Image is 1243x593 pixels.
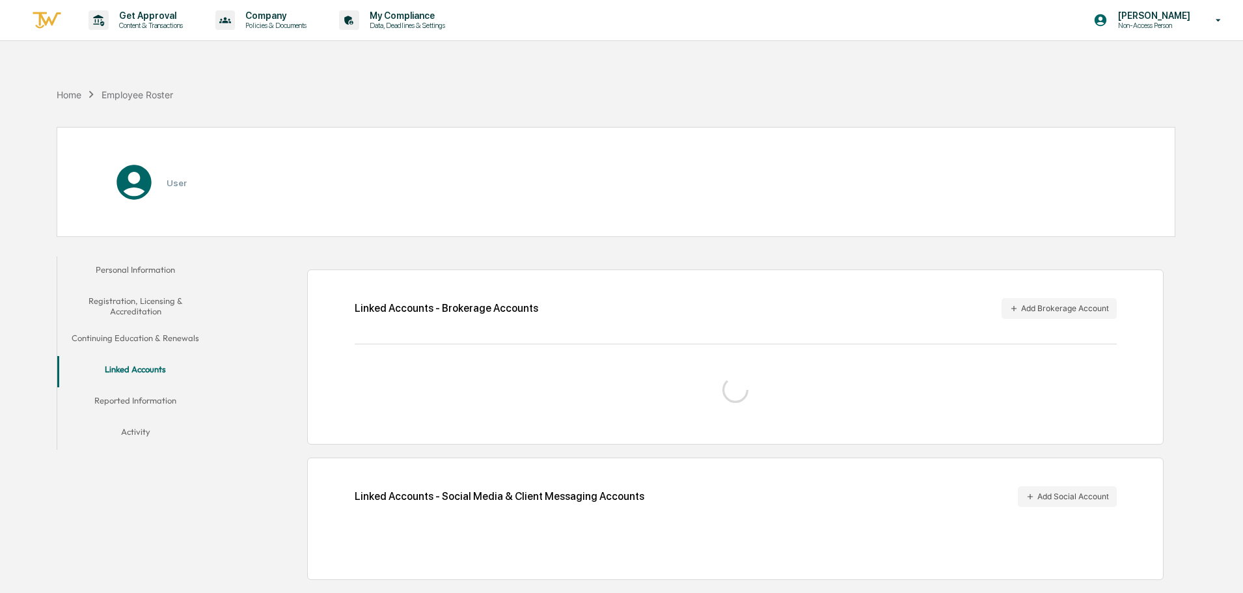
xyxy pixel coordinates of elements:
button: Personal Information [57,256,213,288]
p: Company [235,10,313,21]
div: Home [57,89,81,100]
div: Employee Roster [102,89,173,100]
button: Reported Information [57,387,213,419]
button: Continuing Education & Renewals [57,325,213,356]
p: Content & Transactions [109,21,189,30]
button: Add Social Account [1018,486,1117,507]
button: Activity [57,419,213,450]
p: Data, Deadlines & Settings [359,21,452,30]
p: [PERSON_NAME] [1108,10,1197,21]
button: Registration, Licensing & Accreditation [57,288,213,325]
h3: User [167,178,187,188]
div: Linked Accounts - Brokerage Accounts [355,302,538,314]
p: Policies & Documents [235,21,313,30]
div: Linked Accounts - Social Media & Client Messaging Accounts [355,486,1117,507]
img: logo [31,10,62,31]
p: Get Approval [109,10,189,21]
div: secondary tabs example [57,256,213,450]
button: Linked Accounts [57,356,213,387]
p: Non-Access Person [1108,21,1197,30]
p: My Compliance [359,10,452,21]
button: Add Brokerage Account [1002,298,1117,319]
